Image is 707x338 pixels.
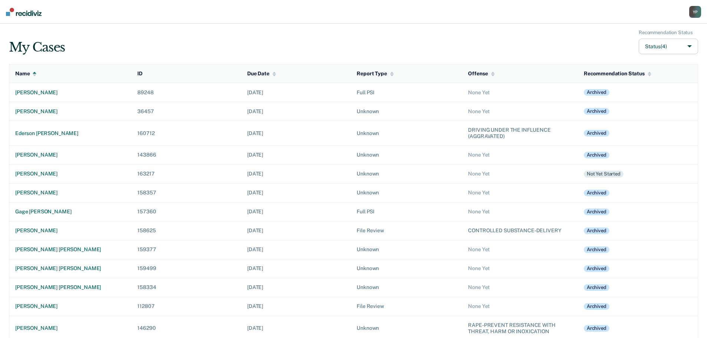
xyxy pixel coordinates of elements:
div: Archived [584,265,609,272]
td: Unknown [351,240,462,259]
td: [DATE] [241,145,351,164]
img: Recidiviz [6,8,42,16]
td: [DATE] [241,102,351,121]
td: 160712 [131,121,241,146]
td: Unknown [351,259,462,278]
td: 159377 [131,240,241,259]
td: [DATE] [241,83,351,102]
div: None Yet [468,108,572,115]
td: Unknown [351,145,462,164]
td: File Review [351,297,462,316]
td: [DATE] [241,259,351,278]
div: None Yet [468,246,572,253]
div: None Yet [468,190,572,196]
div: DRIVING UNDER THE INFLUENCE (AGGRAVATED) [468,127,572,140]
td: Full PSI [351,83,462,102]
td: 36457 [131,102,241,121]
td: 112807 [131,297,241,316]
div: Name [15,70,36,77]
div: RAPE-PREVENT RESISTANCE WITH THREAT, HARM OR INOXICATION [468,322,572,335]
div: [PERSON_NAME] [PERSON_NAME] [15,246,125,253]
td: 158334 [131,278,241,297]
td: [DATE] [241,297,351,316]
td: File Review [351,221,462,240]
td: [DATE] [241,240,351,259]
div: My Cases [9,40,65,55]
button: YP [689,6,701,18]
td: [DATE] [241,221,351,240]
td: 163217 [131,164,241,183]
div: Y P [689,6,701,18]
td: [DATE] [241,202,351,221]
div: CONTROLLED SUBSTANCE-DELIVERY [468,227,572,234]
div: Archived [584,108,609,115]
div: [PERSON_NAME] [15,171,125,177]
div: [PERSON_NAME] [PERSON_NAME] [15,284,125,291]
div: None Yet [468,152,572,158]
div: [PERSON_NAME] [15,325,125,331]
td: Full PSI [351,202,462,221]
td: 158625 [131,221,241,240]
td: Unknown [351,121,462,146]
div: Archived [584,152,609,158]
td: Unknown [351,278,462,297]
div: Recommendation Status [639,30,693,36]
div: [PERSON_NAME] [15,227,125,234]
div: None Yet [468,209,572,215]
div: None Yet [468,171,572,177]
div: Archived [584,89,609,96]
div: Recommendation Status [584,70,651,77]
td: Unknown [351,183,462,202]
div: Archived [584,227,609,234]
div: None Yet [468,303,572,309]
div: None Yet [468,89,572,96]
div: Due Date [247,70,276,77]
div: [PERSON_NAME] [15,108,125,115]
td: 158357 [131,183,241,202]
div: [PERSON_NAME] [15,190,125,196]
div: gage [PERSON_NAME] [15,209,125,215]
div: Archived [584,284,609,291]
td: 159499 [131,259,241,278]
div: ID [137,70,143,77]
td: [DATE] [241,164,351,183]
div: [PERSON_NAME] [PERSON_NAME] [15,265,125,272]
div: [PERSON_NAME] [15,152,125,158]
button: Status(4) [639,39,698,55]
div: Archived [584,190,609,196]
div: Archived [584,209,609,215]
div: Archived [584,325,609,332]
div: [PERSON_NAME] [15,89,125,96]
div: Archived [584,303,609,310]
td: [DATE] [241,121,351,146]
div: [PERSON_NAME] [15,303,125,309]
div: ederson [PERSON_NAME] [15,130,125,137]
div: Archived [584,130,609,137]
td: 143866 [131,145,241,164]
td: Unknown [351,164,462,183]
div: None Yet [468,265,572,272]
td: 89248 [131,83,241,102]
td: 157360 [131,202,241,221]
td: [DATE] [241,183,351,202]
div: Offense [468,70,494,77]
div: Report Type [357,70,393,77]
div: Not yet started [584,171,623,177]
div: Archived [584,246,609,253]
td: [DATE] [241,278,351,297]
td: Unknown [351,102,462,121]
div: None Yet [468,284,572,291]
